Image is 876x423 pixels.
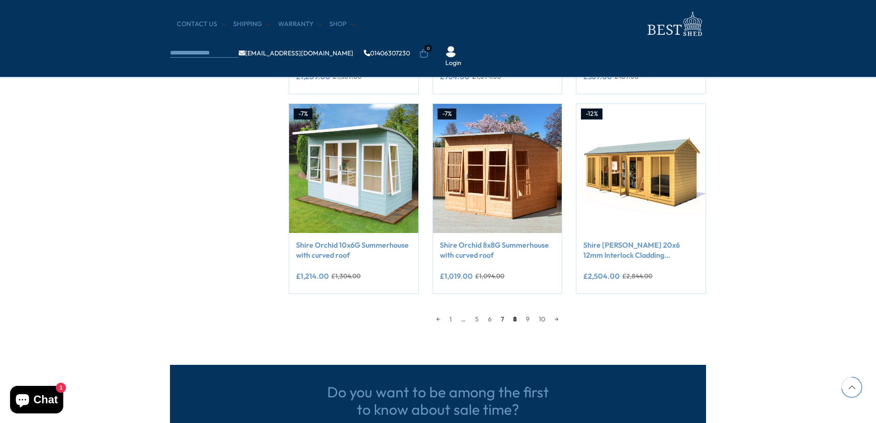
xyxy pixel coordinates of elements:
a: Warranty [278,20,323,29]
img: Shire Orchid 10x6G Summerhouse with curved roof - Best Shed [289,104,418,233]
a: → [550,312,563,326]
a: 8 [509,312,521,326]
del: £1,304.00 [331,273,361,279]
del: £2,844.00 [622,273,652,279]
img: Shire Orchid 8x8G Summerhouse with curved roof - Best Shed [433,104,562,233]
span: 0 [424,44,432,52]
a: Login [445,59,461,68]
a: 0 [419,49,428,58]
inbox-online-store-chat: Shopify online store chat [7,386,66,416]
a: 1 [445,312,456,326]
a: CONTACT US [177,20,226,29]
a: ← [432,312,445,326]
a: Shire Orchid 8x8G Summerhouse with curved roof [440,240,555,260]
img: Shire Mayfield 20x6 12mm Interlock Cladding Summerhouse - Best Shed [576,104,706,233]
del: £1,369.00 [333,73,361,80]
h3: Do you want to be among the first to know about sale time? [323,383,553,418]
ins: £964.00 [440,73,470,80]
ins: £1,019.00 [440,272,473,280]
div: -7% [294,108,312,119]
div: -7% [438,108,456,119]
a: 9 [521,312,534,326]
div: -12% [581,108,602,119]
a: 5 [471,312,483,326]
ins: £2,504.00 [583,272,620,280]
ins: £1,214.00 [296,272,329,280]
del: £1,094.00 [475,273,504,279]
span: … [456,312,471,326]
span: 7 [496,312,509,326]
a: 10 [534,312,550,326]
a: Shipping [233,20,271,29]
a: 6 [483,312,496,326]
ins: £1,209.00 [296,73,330,80]
a: Shire Orchid 10x6G Summerhouse with curved roof [296,240,411,260]
a: Shire [PERSON_NAME] 20x6 12mm Interlock Cladding Summerhouse [583,240,699,260]
ins: £389.00 [583,73,612,80]
a: [EMAIL_ADDRESS][DOMAIN_NAME] [239,50,353,56]
del: £489.00 [614,73,639,80]
img: logo [642,9,706,39]
del: £1,094.00 [472,73,501,80]
img: User Icon [445,46,456,57]
a: Shop [329,20,356,29]
a: 01406307230 [364,50,410,56]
